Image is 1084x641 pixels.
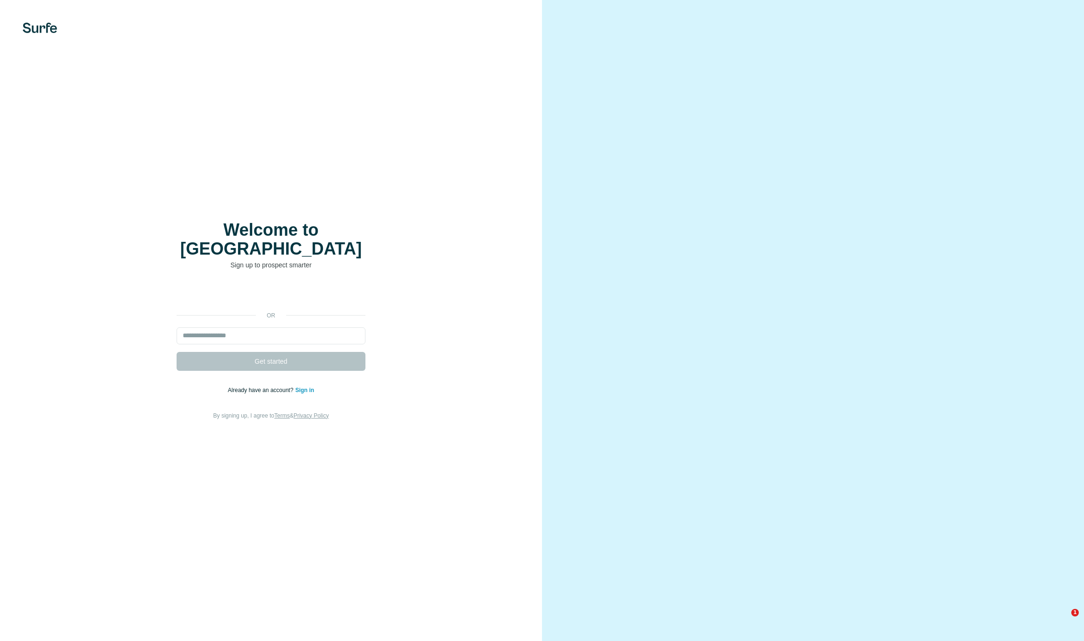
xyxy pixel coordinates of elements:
span: By signing up, I agree to & [213,412,329,419]
a: Sign in [295,387,314,393]
span: Already have an account? [228,387,296,393]
img: Surfe's logo [23,23,57,33]
a: Terms [274,412,290,419]
h1: Welcome to [GEOGRAPHIC_DATA] [177,221,365,258]
a: Privacy Policy [294,412,329,419]
iframe: Intercom live chat [1052,609,1075,632]
iframe: Sign in with Google Button [172,284,370,305]
span: 1 [1071,609,1079,616]
p: or [256,311,286,320]
p: Sign up to prospect smarter [177,260,365,270]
